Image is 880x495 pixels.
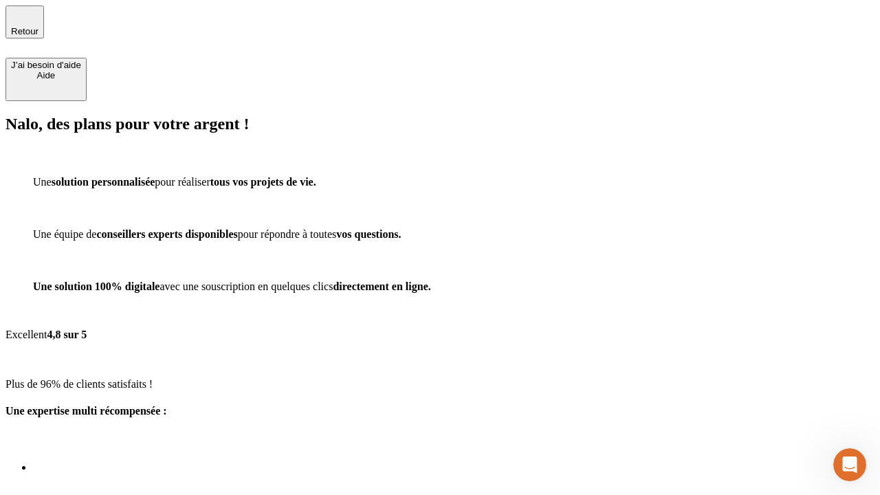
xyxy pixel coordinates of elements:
img: checkmark [33,252,45,267]
img: Google Review [5,304,16,315]
span: solution personnalisée [52,176,155,188]
span: conseillers experts disponibles [96,228,237,240]
img: reviews stars [5,352,80,364]
button: Retour [5,5,44,38]
h2: Nalo, des plans pour votre argent ! [5,115,874,133]
span: 4,8 sur 5 [47,329,87,340]
span: vos questions. [336,228,401,240]
span: Excellent [5,329,47,340]
div: Aide [11,70,81,80]
span: tous vos projets de vie. [210,176,316,188]
span: Une solution 100% digitale [33,280,159,292]
span: Retour [11,26,38,36]
span: Une équipe de [33,228,96,240]
p: Plus de 96% de clients satisfaits ! [5,378,874,390]
h4: Une expertise multi récompensée : [5,405,874,417]
div: J’ai besoin d'aide [11,60,81,70]
span: Une [33,176,52,188]
iframe: Intercom live chat [833,448,866,481]
img: checkmark [33,199,45,214]
span: directement en ligne. [333,280,430,292]
img: checkmark [33,147,45,162]
img: Best savings advice award [33,432,73,471]
span: pour réaliser [155,176,210,188]
button: J’ai besoin d'aideAide [5,58,87,101]
span: avec une souscription en quelques clics [159,280,333,292]
span: pour répondre à toutes [238,228,337,240]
